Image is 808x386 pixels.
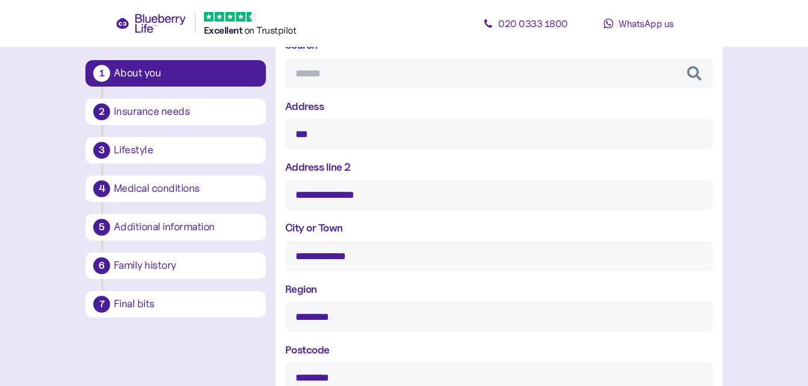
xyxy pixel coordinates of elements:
label: Address [285,98,324,114]
div: 1 [93,65,110,82]
button: 2Insurance needs [85,99,266,125]
div: 2 [93,103,110,120]
span: WhatsApp us [618,17,674,29]
label: City or Town [285,219,343,236]
div: 6 [93,257,110,274]
button: 3Lifestyle [85,137,266,164]
span: Excellent ️ [204,25,244,36]
button: 1About you [85,60,266,87]
span: 020 0333 1800 [498,17,568,29]
div: 5 [93,219,110,236]
span: on Trustpilot [244,24,297,36]
button: 5Additional information [85,214,266,240]
label: Region [285,281,317,297]
div: Medical conditions [114,183,258,194]
button: 4Medical conditions [85,176,266,202]
div: Additional information [114,222,258,233]
a: WhatsApp us [585,11,693,35]
label: Address line 2 [285,159,351,175]
div: 7 [93,296,110,313]
div: Family history [114,260,258,271]
div: Lifestyle [114,145,258,156]
a: 020 0333 1800 [472,11,580,35]
div: Final bits [114,299,258,310]
div: 3 [93,142,110,159]
div: Insurance needs [114,106,258,117]
label: Postcode [285,342,330,358]
div: 4 [93,180,110,197]
div: About you [114,68,258,79]
button: 6Family history [85,253,266,279]
button: 7Final bits [85,291,266,317]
